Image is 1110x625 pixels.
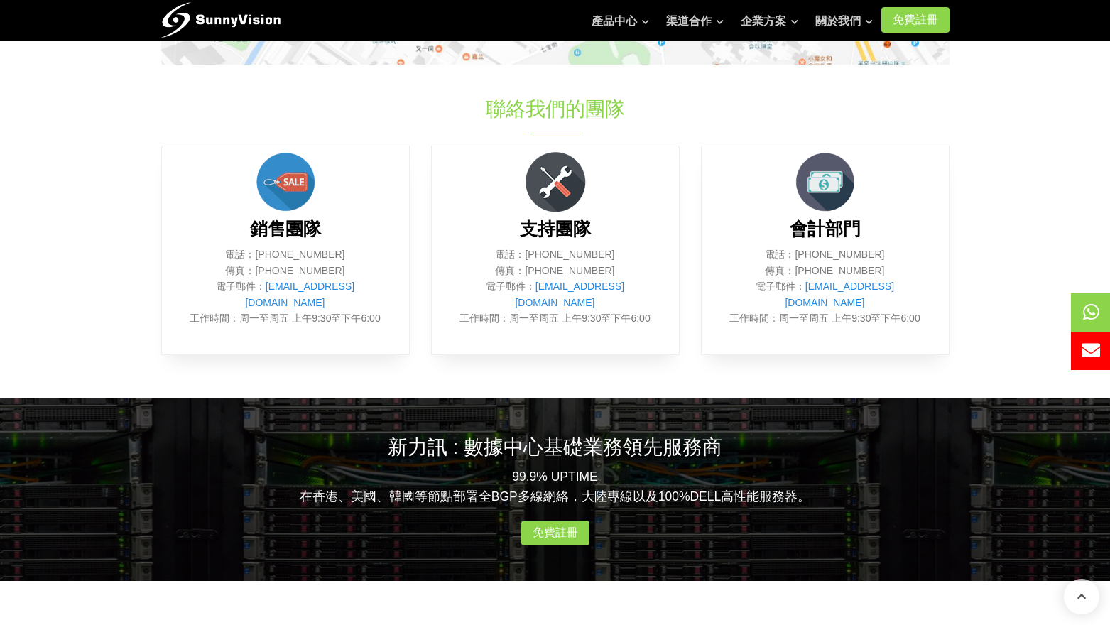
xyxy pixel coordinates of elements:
img: flat-repair-tools.png [520,146,591,217]
h2: 新力訊 : 數據中心基礎業務領先服務商 [161,433,950,461]
b: 支持團隊 [520,219,591,239]
b: 銷售團隊 [250,219,321,239]
a: 關於我們 [815,7,873,36]
h1: 聯絡我們的團隊 [319,95,792,123]
p: 99.9% UPTIME 在香港、美國、韓國等節點部署全BGP多線網絡，大陸專線以及100%DELL高性能服務器。 [161,467,950,506]
img: sales.png [250,146,321,217]
p: 電話：[PHONE_NUMBER] 傳真：[PHONE_NUMBER] 電子郵件： 工作時間：周一至周五 上午9:30至下午6:00 [183,246,388,326]
a: 產品中心 [592,7,649,36]
a: [EMAIL_ADDRESS][DOMAIN_NAME] [515,281,624,308]
a: 免費註冊 [881,7,950,33]
a: 免費註冊 [521,521,589,546]
a: 渠道合作 [666,7,724,36]
a: [EMAIL_ADDRESS][DOMAIN_NAME] [245,281,354,308]
p: 電話：[PHONE_NUMBER] 傳真：[PHONE_NUMBER] 電子郵件： 工作時間：周一至周五 上午9:30至下午6:00 [453,246,658,326]
a: [EMAIL_ADDRESS][DOMAIN_NAME] [785,281,894,308]
b: 會計部門 [790,219,861,239]
p: 電話：[PHONE_NUMBER] 傳真：[PHONE_NUMBER] 電子郵件： 工作時間：周一至周五 上午9:30至下午6:00 [723,246,927,326]
img: money.png [790,146,861,217]
a: 企業方案 [741,7,798,36]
